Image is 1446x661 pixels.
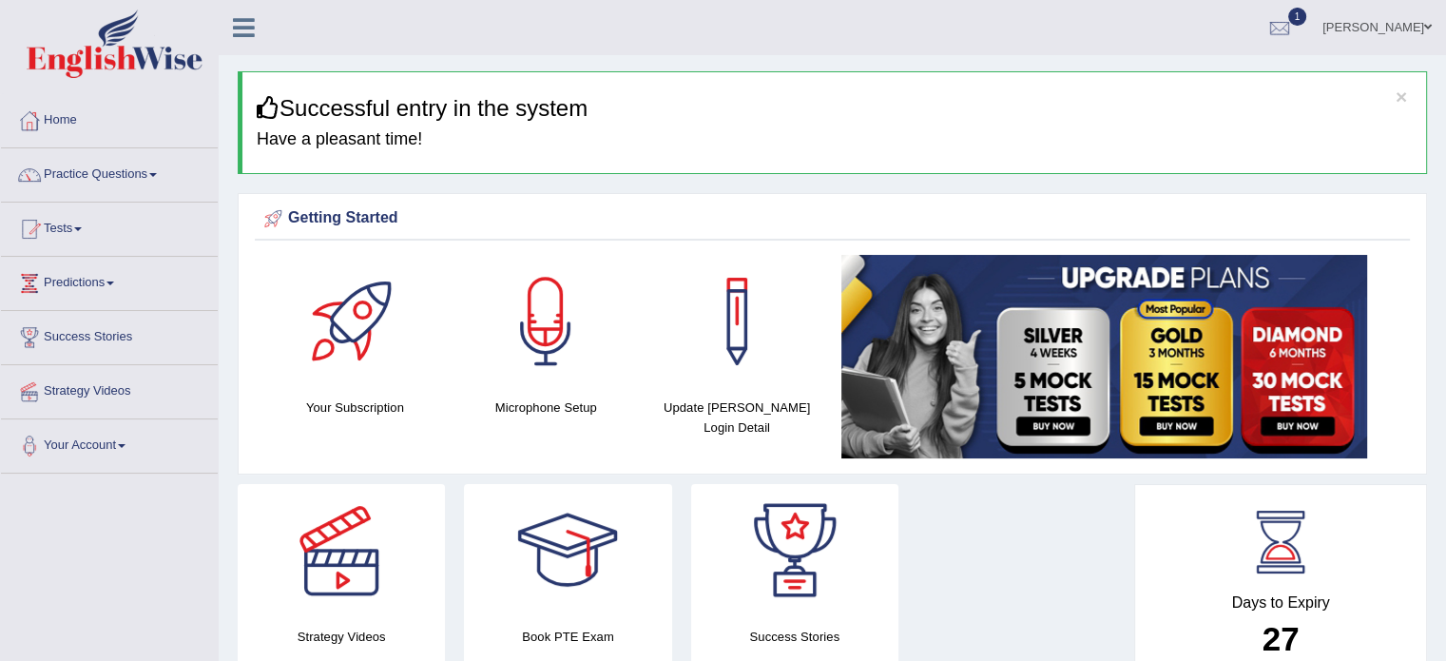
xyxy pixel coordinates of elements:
[1263,620,1300,657] b: 27
[1,257,218,304] a: Predictions
[460,398,632,418] h4: Microphone Setup
[1,419,218,467] a: Your Account
[691,627,898,647] h4: Success Stories
[260,204,1405,233] div: Getting Started
[1396,87,1407,107] button: ×
[257,96,1412,121] h3: Successful entry in the system
[1156,594,1405,612] h4: Days to Expiry
[464,627,671,647] h4: Book PTE Exam
[269,398,441,418] h4: Your Subscription
[651,398,823,437] h4: Update [PERSON_NAME] Login Detail
[1,203,218,250] a: Tests
[1,148,218,196] a: Practice Questions
[841,255,1367,458] img: small5.jpg
[1288,8,1307,26] span: 1
[1,311,218,359] a: Success Stories
[238,627,445,647] h4: Strategy Videos
[1,365,218,413] a: Strategy Videos
[1,94,218,142] a: Home
[257,130,1412,149] h4: Have a pleasant time!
